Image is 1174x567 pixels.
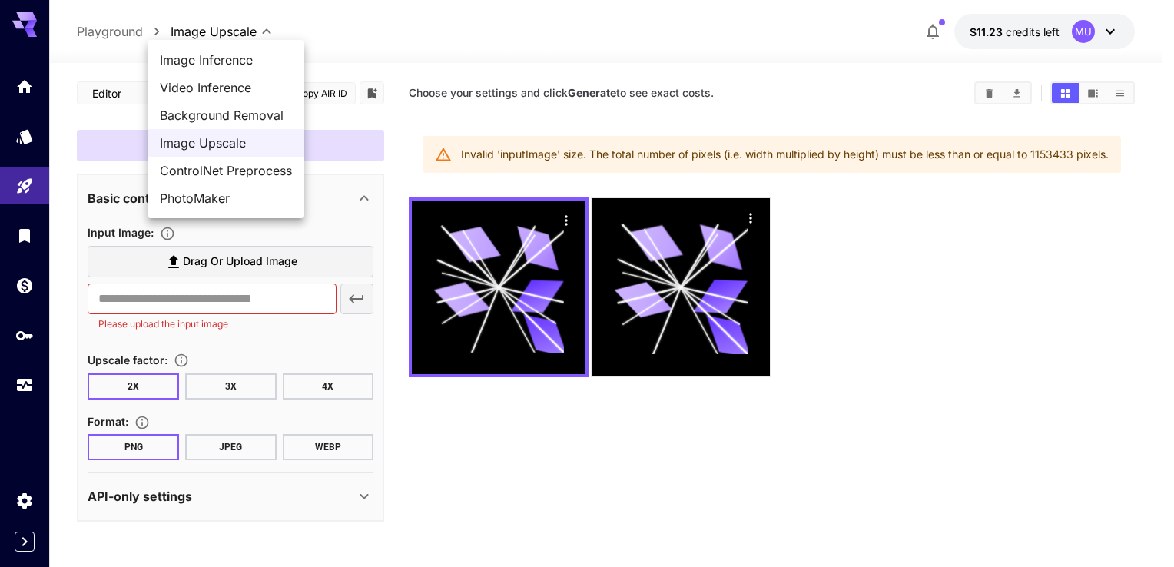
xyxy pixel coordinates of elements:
[160,106,292,124] span: Background Removal
[160,78,292,97] span: Video Inference
[160,189,292,207] span: PhotoMaker
[160,51,292,69] span: Image Inference
[160,134,292,152] span: Image Upscale
[160,161,292,180] span: ControlNet Preprocess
